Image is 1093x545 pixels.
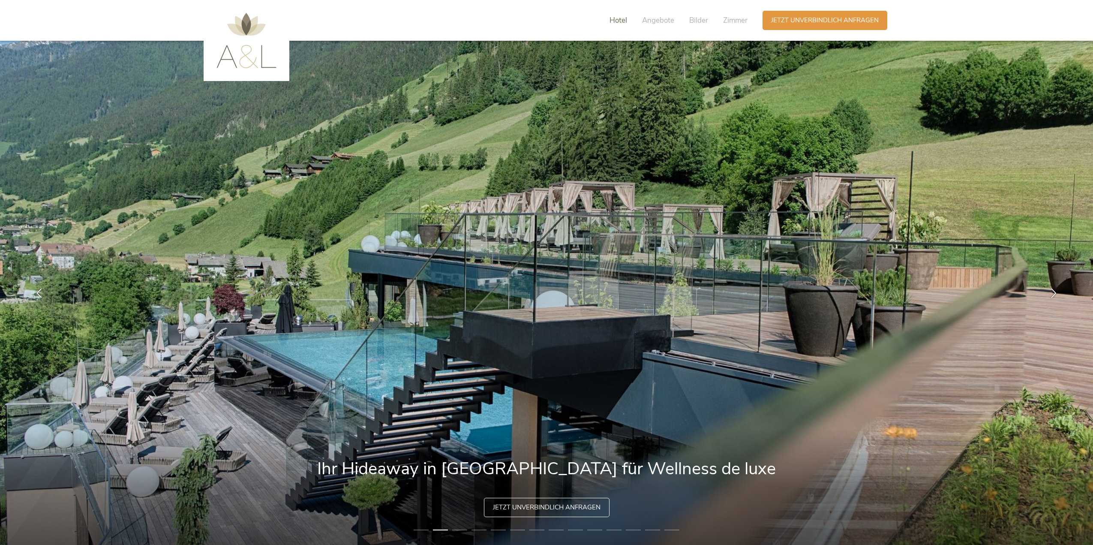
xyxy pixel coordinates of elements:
span: Angebote [642,15,674,25]
span: Bilder [689,15,708,25]
img: AMONTI & LUNARIS Wellnessresort [216,13,276,68]
span: Jetzt unverbindlich anfragen [771,16,879,25]
span: Zimmer [723,15,748,25]
span: Hotel [610,15,627,25]
span: Jetzt unverbindlich anfragen [493,503,601,512]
